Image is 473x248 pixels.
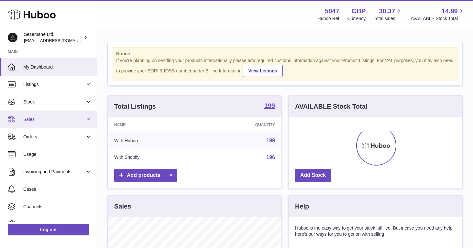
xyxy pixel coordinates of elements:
td: With Shopify [108,149,202,166]
span: Stock [23,99,85,105]
div: Currency [347,16,366,22]
h3: Sales [114,202,131,211]
a: Add Stock [295,169,331,182]
span: Sales [23,116,85,123]
div: If you're planning on sending your products internationally please add required customs informati... [116,58,454,77]
span: Invoicing and Payments [23,169,85,175]
th: Name [108,117,202,132]
span: AVAILABLE Stock Total [411,16,465,22]
a: 196 [266,155,275,160]
span: Settings [23,221,92,227]
a: 199 [264,102,275,110]
td: With Huboo [108,132,202,149]
span: Listings [23,81,85,88]
h3: Total Listings [114,102,156,111]
strong: 5047 [325,7,339,16]
span: 30.37 [379,7,395,16]
p: Huboo is the easy way to get your stock fulfilled. But incase you need any help here's our ways f... [295,225,456,237]
div: Sesemane Ltd. [24,31,82,44]
th: Quantity [202,117,281,132]
strong: 199 [264,102,275,109]
span: 14.99 [442,7,458,16]
span: Total sales [374,16,402,22]
a: 199 [266,138,275,143]
a: View Listings [243,65,282,77]
span: Cases [23,186,92,192]
h3: AVAILABLE Stock Total [295,102,367,111]
h3: Help [295,202,309,211]
span: [EMAIL_ADDRESS][DOMAIN_NAME] [24,38,95,43]
strong: Notice [116,51,454,57]
a: Log out [8,224,89,235]
a: Add products [114,169,177,182]
span: My Dashboard [23,64,92,70]
a: 30.37 Total sales [374,7,402,22]
span: Usage [23,151,92,157]
strong: GBP [352,7,366,16]
span: Channels [23,204,92,210]
img: info@soulcap.com [8,33,17,42]
span: Orders [23,134,85,140]
a: 14.99 AVAILABLE Stock Total [411,7,465,22]
div: Huboo Ref [318,16,339,22]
